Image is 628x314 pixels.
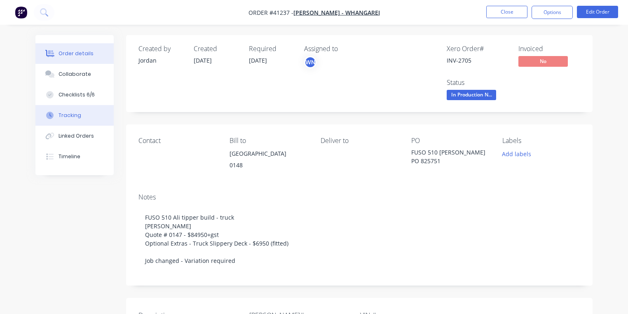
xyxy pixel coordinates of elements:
[447,45,508,53] div: Xero Order #
[248,9,293,16] span: Order #41237 -
[447,90,496,102] button: In Production N...
[59,132,94,140] div: Linked Orders
[35,105,114,126] button: Tracking
[194,45,239,53] div: Created
[498,148,536,159] button: Add labels
[249,45,294,53] div: Required
[230,159,307,171] div: 0148
[35,64,114,84] button: Collaborate
[59,112,81,119] div: Tracking
[59,70,91,78] div: Collaborate
[35,146,114,167] button: Timeline
[138,137,216,145] div: Contact
[411,137,489,145] div: PO
[304,45,387,53] div: Assigned to
[411,148,489,165] div: FUSO 510 [PERSON_NAME] PO 825751
[35,43,114,64] button: Order details
[230,137,307,145] div: Bill to
[59,50,94,57] div: Order details
[59,91,95,98] div: Checklists 6/6
[486,6,527,18] button: Close
[59,153,80,160] div: Timeline
[35,126,114,146] button: Linked Orders
[304,56,316,68] button: WN
[321,137,398,145] div: Deliver to
[230,148,307,174] div: [GEOGRAPHIC_DATA]0148
[230,148,307,159] div: [GEOGRAPHIC_DATA]
[447,79,508,87] div: Status
[502,137,580,145] div: Labels
[447,56,508,65] div: INV-2705
[138,56,184,65] div: Jordan
[518,56,568,66] span: No
[194,56,212,64] span: [DATE]
[532,6,573,19] button: Options
[138,193,580,201] div: Notes
[447,90,496,100] span: In Production N...
[249,56,267,64] span: [DATE]
[138,45,184,53] div: Created by
[35,84,114,105] button: Checklists 6/6
[293,9,380,16] a: [PERSON_NAME] - Whangarei
[138,205,580,273] div: FUSO 510 Ali tipper build - truck [PERSON_NAME] Quote # 0147 - $84950+gst Optional Extras - Truck...
[577,6,618,18] button: Edit Order
[15,6,27,19] img: Factory
[518,45,580,53] div: Invoiced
